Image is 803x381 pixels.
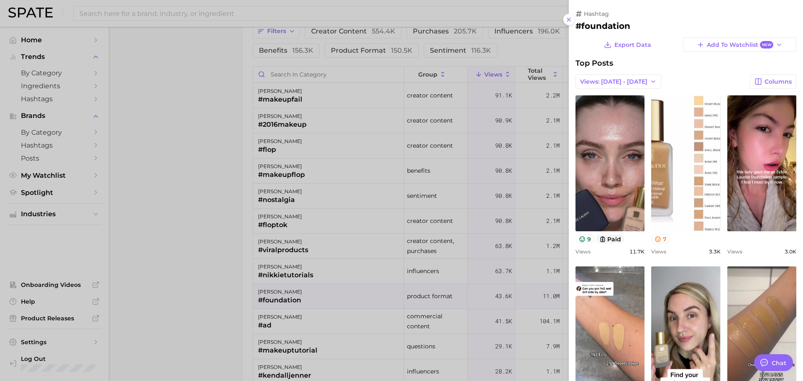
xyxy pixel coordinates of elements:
span: Views [575,248,591,255]
span: Views [727,248,742,255]
span: Top Posts [575,59,613,68]
span: Export Data [614,41,651,49]
h2: #foundation [575,21,796,31]
button: 7 [651,235,670,243]
button: paid [596,235,625,243]
span: 3.0k [785,248,796,255]
button: Columns [750,74,796,89]
span: New [760,41,773,49]
span: Views [651,248,666,255]
span: hashtag [584,10,609,18]
button: Add to WatchlistNew [683,38,796,52]
button: 9 [575,235,594,243]
button: Views: [DATE] - [DATE] [575,74,661,89]
button: Export Data [602,38,653,52]
span: Columns [765,78,792,85]
span: Add to Watchlist [707,41,773,49]
span: 3.3k [709,248,721,255]
span: Views: [DATE] - [DATE] [580,78,647,85]
span: 11.7k [629,248,644,255]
